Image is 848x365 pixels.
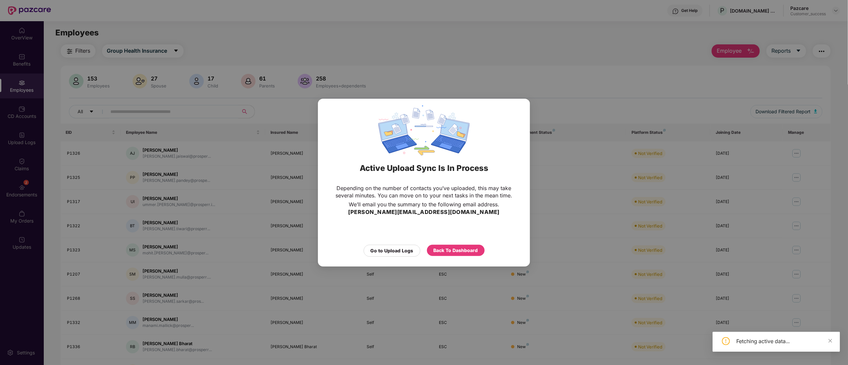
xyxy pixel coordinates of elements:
[348,208,500,217] h3: [PERSON_NAME][EMAIL_ADDRESS][DOMAIN_NAME]
[331,184,517,199] p: Depending on the number of contacts you’ve uploaded, this may take several minutes. You can move ...
[349,201,499,208] p: We’ll email you the summary to the following email address.
[722,337,730,345] span: exclamation-circle
[378,105,470,155] img: svg+xml;base64,PHN2ZyBpZD0iRGF0YV9zeW5jaW5nIiB4bWxucz0iaHR0cDovL3d3dy53My5vcmcvMjAwMC9zdmciIHdpZH...
[737,337,832,345] div: Fetching active data...
[371,247,413,254] div: Go to Upload Logs
[434,246,478,254] div: Back To Dashboard
[828,339,833,343] span: close
[326,155,522,181] div: Active Upload Sync Is In Process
